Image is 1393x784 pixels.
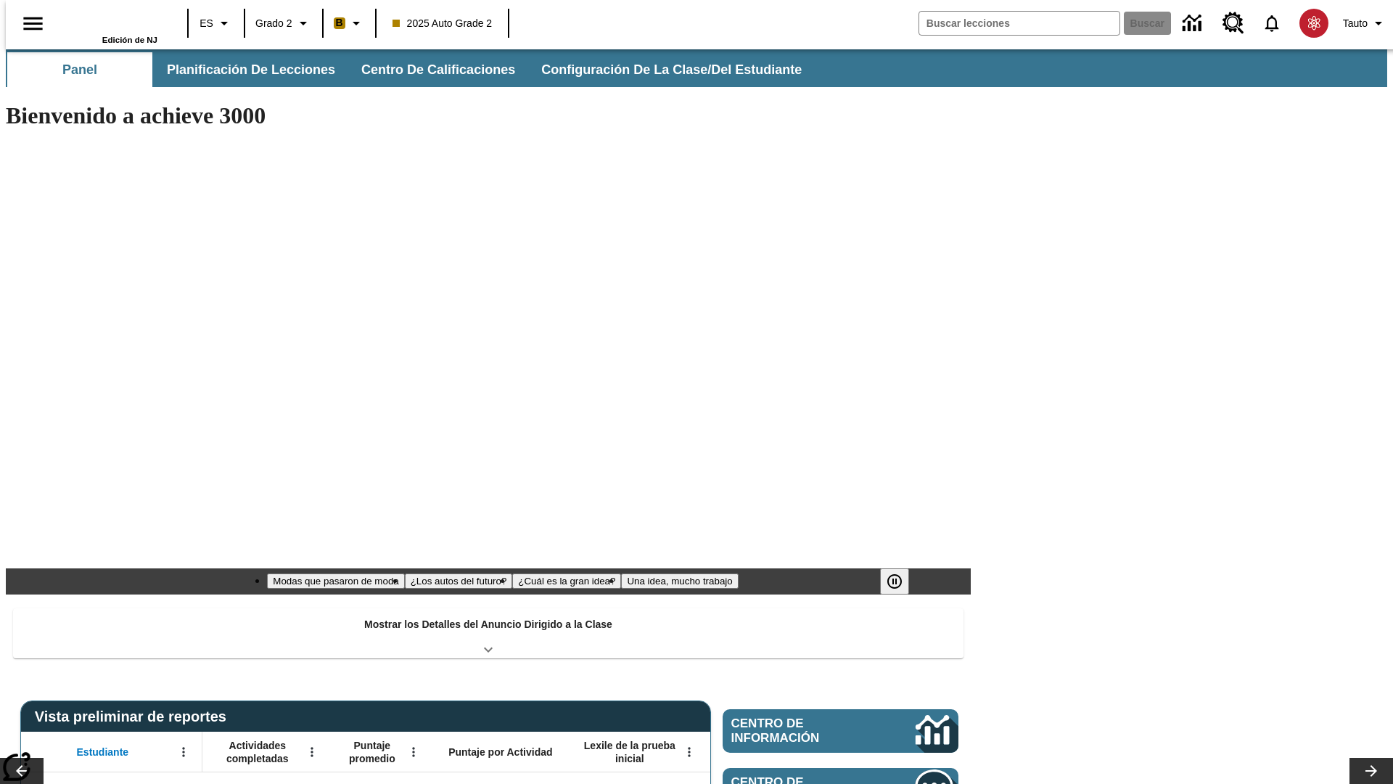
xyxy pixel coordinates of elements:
[919,12,1119,35] input: Buscar campo
[1253,4,1291,42] a: Notificaciones
[1291,4,1337,42] button: Escoja un nuevo avatar
[155,52,347,87] button: Planificación de lecciones
[621,573,738,589] button: Diapositiva 4 Una idea, mucho trabajo
[1299,9,1328,38] img: avatar image
[255,16,292,31] span: Grado 2
[541,62,802,78] span: Configuración de la clase/del estudiante
[448,746,552,759] span: Puntaje por Actividad
[6,102,971,129] h1: Bienvenido a achieve 3000
[403,741,424,763] button: Abrir menú
[512,573,621,589] button: Diapositiva 3 ¿Cuál es la gran idea?
[336,14,343,32] span: B
[364,617,612,632] p: Mostrar los Detalles del Anuncio Dirigido a la Clase
[393,16,493,31] span: 2025 Auto Grade 2
[1343,16,1368,31] span: Tauto
[13,608,963,658] div: Mostrar los Detalles del Anuncio Dirigido a la Clase
[267,573,404,589] button: Diapositiva 1 Modas que pasaron de moda
[723,709,958,753] a: Centro de información
[361,62,515,78] span: Centro de calificaciones
[328,10,371,36] button: Boost El color de la clase es anaranjado claro. Cambiar el color de la clase.
[577,739,683,765] span: Lexile de la prueba inicial
[12,2,54,45] button: Abrir el menú lateral
[880,568,909,595] button: Pausar
[167,62,335,78] span: Planificación de lecciones
[63,7,157,36] a: Portada
[193,10,239,36] button: Lenguaje: ES, Selecciona un idioma
[350,52,527,87] button: Centro de calificaciones
[6,52,815,87] div: Subbarra de navegación
[731,716,867,746] span: Centro de información
[35,709,234,725] span: Vista preliminar de reportes
[7,52,152,87] button: Panel
[530,52,813,87] button: Configuración de la clase/del estudiante
[62,62,97,78] span: Panel
[1337,10,1393,36] button: Perfil/Configuración
[200,16,213,31] span: ES
[102,36,157,44] span: Edición de NJ
[250,10,318,36] button: Grado: Grado 2, Elige un grado
[405,573,513,589] button: Diapositiva 2 ¿Los autos del futuro?
[1214,4,1253,43] a: Centro de recursos, Se abrirá en una pestaña nueva.
[63,5,157,44] div: Portada
[1174,4,1214,44] a: Centro de información
[210,739,305,765] span: Actividades completadas
[77,746,129,759] span: Estudiante
[880,568,924,595] div: Pausar
[6,49,1387,87] div: Subbarra de navegación
[301,741,323,763] button: Abrir menú
[678,741,700,763] button: Abrir menú
[173,741,194,763] button: Abrir menú
[337,739,407,765] span: Puntaje promedio
[1349,758,1393,784] button: Carrusel de lecciones, seguir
